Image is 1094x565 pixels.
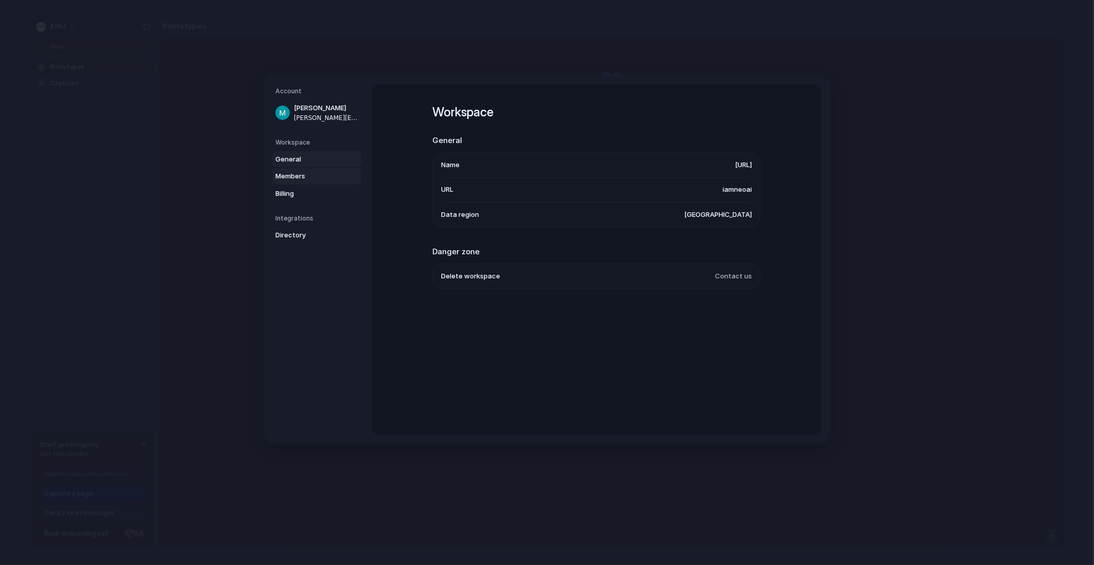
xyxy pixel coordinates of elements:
[735,160,752,171] span: [URL]
[723,185,752,195] span: iamneoai
[272,227,362,244] a: Directory
[275,189,341,199] span: Billing
[441,160,460,171] span: Name
[275,214,362,223] h5: Integrations
[275,87,362,96] h5: Account
[275,230,341,240] span: Directory
[272,151,362,168] a: General
[441,272,500,282] span: Delete workspace
[294,113,360,123] span: [PERSON_NAME][EMAIL_ADDRESS]
[441,185,453,195] span: URL
[432,246,761,258] h2: Danger zone
[272,168,362,185] a: Members
[275,138,362,147] h5: Workspace
[715,272,752,282] span: Contact us
[275,171,341,181] span: Members
[432,135,761,147] h2: General
[294,103,360,113] span: [PERSON_NAME]
[272,186,362,202] a: Billing
[275,154,341,165] span: General
[272,100,362,126] a: [PERSON_NAME][PERSON_NAME][EMAIL_ADDRESS]
[684,210,752,220] span: [GEOGRAPHIC_DATA]
[441,210,479,220] span: Data region
[432,103,761,122] h1: Workspace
